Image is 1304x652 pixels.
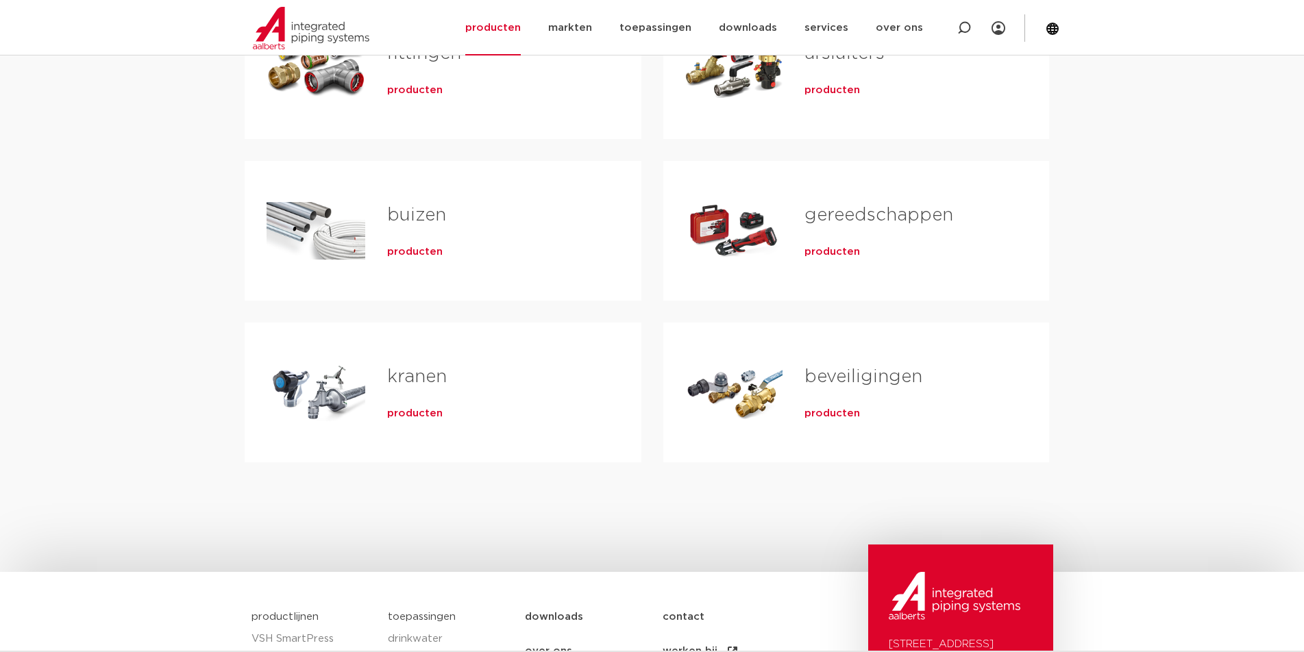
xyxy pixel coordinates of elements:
a: afsluiters [804,45,885,62]
a: kranen [387,368,447,386]
a: fittingen [387,45,461,62]
a: producten [804,407,860,421]
a: contact [663,600,800,634]
a: producten [387,84,443,97]
a: productlijnen [251,612,319,622]
a: gereedschappen [804,206,953,224]
a: drinkwater [388,628,511,650]
a: buizen [387,206,446,224]
a: downloads [525,600,663,634]
a: producten [804,245,860,259]
a: toepassingen [388,612,456,622]
a: producten [387,245,443,259]
a: VSH SmartPress [251,628,375,650]
a: producten [387,407,443,421]
a: beveiligingen [804,368,922,386]
a: producten [804,84,860,97]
